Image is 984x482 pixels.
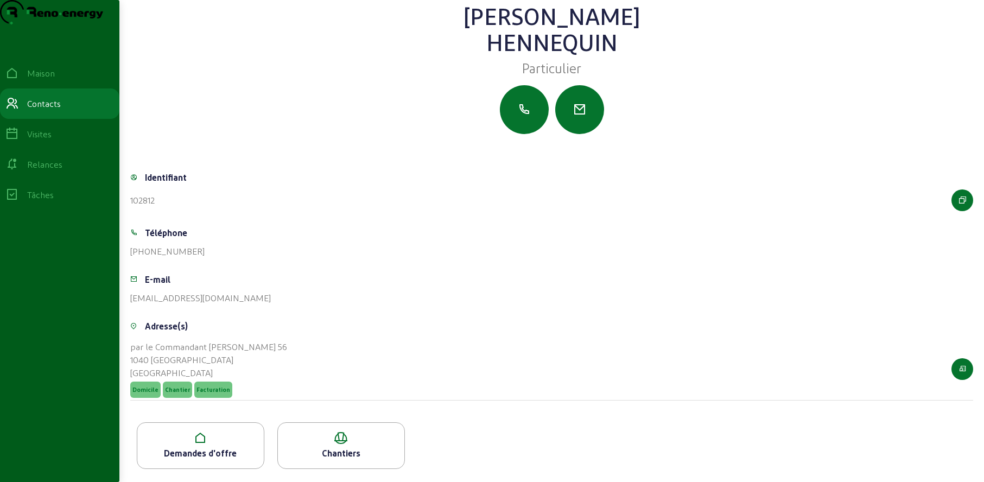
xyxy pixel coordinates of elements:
font: [GEOGRAPHIC_DATA] [130,367,213,378]
font: [PHONE_NUMBER] [130,246,205,256]
font: [PERSON_NAME] [464,2,640,29]
font: Particulier [522,60,581,75]
font: 1040 [GEOGRAPHIC_DATA] [130,354,233,365]
font: Tâches [27,189,54,200]
font: [EMAIL_ADDRESS][DOMAIN_NAME] [130,293,271,303]
font: Chantier [165,386,190,393]
font: par le Commandant [PERSON_NAME] 56 [130,341,287,352]
font: Maison [27,68,55,78]
font: Domicile [132,386,158,393]
font: Identifiant [145,172,187,182]
font: Chantiers [322,448,360,458]
font: Contacts [27,98,61,109]
font: Adresse(s) [145,321,188,331]
font: Demandes d'offre [164,448,237,458]
font: E-mail [145,274,170,284]
font: Téléphone [145,227,187,238]
font: Hennequin [486,28,618,55]
font: Visites [27,129,52,139]
font: 102812 [130,195,155,205]
font: Relances [27,159,62,169]
font: Facturation [196,386,230,393]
